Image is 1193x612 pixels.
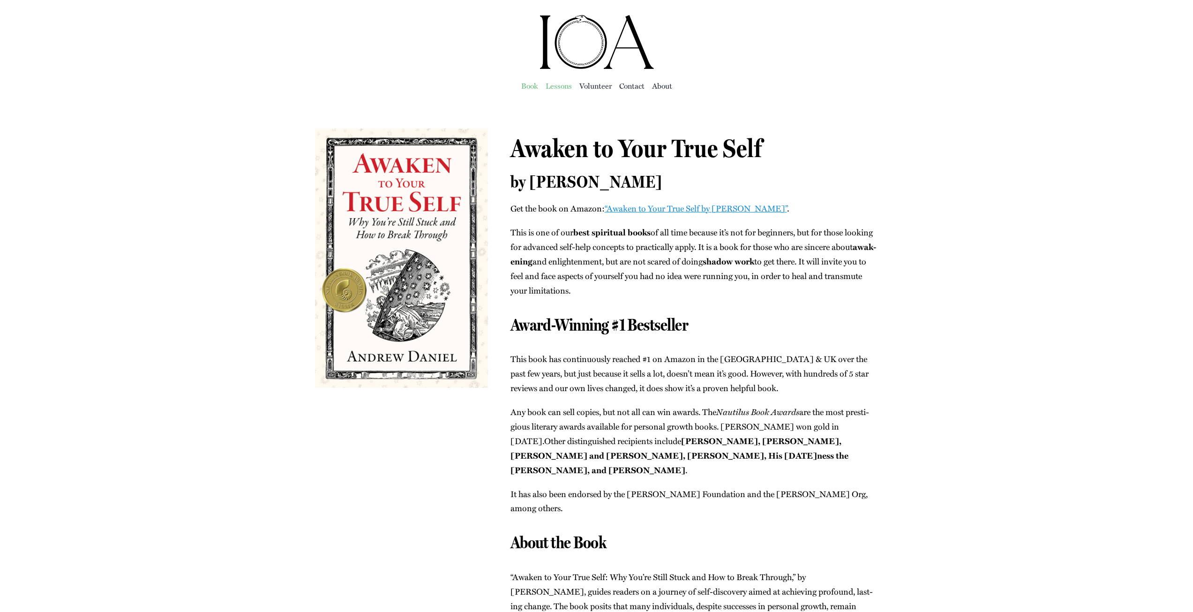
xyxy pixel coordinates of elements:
a: About [652,79,672,92]
span: It has also been endorsed by the [PERSON_NAME] Foun­da­tion and the [PERSON_NAME] Org, among others. [510,488,867,514]
i: Nau­tilus Book Awards [716,405,799,418]
img: Institute of Awakening [538,14,655,70]
nav: Main [315,70,878,100]
b: shad­ow work [702,255,754,267]
b: [PERSON_NAME], [PERSON_NAME], [PERSON_NAME] and [PERSON_NAME], [PERSON_NAME], His [DATE]­ness the... [510,435,848,476]
span: Oth­er dis­tin­guished recip­i­ents include [544,435,681,447]
p: Get the book on Ama­zon: . [510,201,878,216]
span: . [685,464,687,476]
a: “Awak­en to Your True Self by [PERSON_NAME]” [604,202,787,214]
a: Book [521,79,538,92]
a: Vol­un­teer [579,79,612,92]
a: Con­tact [619,79,645,92]
b: awak­en­ing [510,241,876,267]
span: by [PERSON_NAME] [510,172,662,192]
span: Awaken to Your True Self [510,133,761,163]
img: awaken-to-your-true-self-andrew-daniel-cover-gold-nautilus-book-award-25 [315,128,488,387]
b: best spir­i­tu­al books [573,226,650,238]
span: About the Book [510,532,606,552]
span: Award-Winning #1 Bestseller [510,315,688,335]
p: This is one of our of all time because it’s not for begin­ners, but for those look­ing for advanc... [510,225,878,298]
a: ioa-logo [538,12,655,24]
p: Any book can sell copies, but not all can win awards. The are the most pres­ti­gious lit­er­ary a... [510,405,878,477]
p: This book has con­tin­u­ous­ly reached #1 on Ama­zon in the [GEOGRAPHIC_DATA] & UK over the past ... [510,352,878,395]
a: Lessons [546,79,572,92]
